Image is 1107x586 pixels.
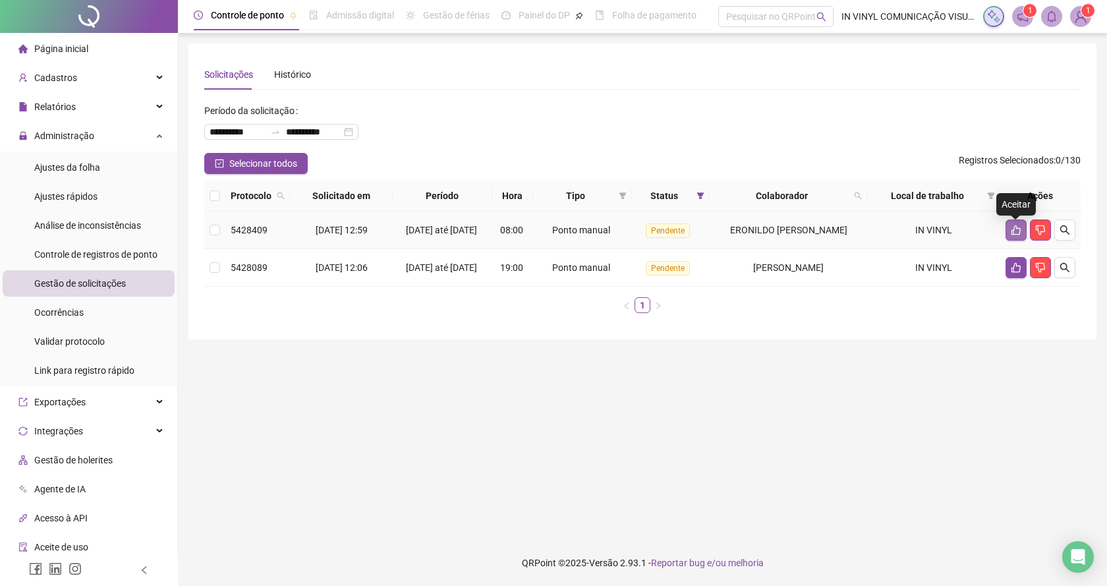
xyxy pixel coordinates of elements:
div: Aceitar [996,193,1036,216]
span: Gestão de holerites [34,455,113,465]
div: Histórico [274,67,311,82]
span: linkedin [49,562,62,575]
span: search [854,192,862,200]
button: Selecionar todos [204,153,308,174]
span: filter [619,192,627,200]
span: Local de trabalho [872,189,982,203]
span: filter [694,186,707,206]
span: bell [1046,11,1058,22]
div: Solicitações [204,67,253,82]
span: Selecionar todos [229,156,297,171]
span: Gestão de solicitações [34,278,126,289]
span: pushpin [289,12,297,20]
span: 19:00 [500,262,523,273]
span: search [1060,225,1070,235]
span: search [816,12,826,22]
span: Admissão digital [326,10,394,20]
span: Ponto manual [552,262,610,273]
span: swap-right [270,127,281,137]
button: right [650,297,666,313]
span: Folha de pagamento [612,10,696,20]
span: apartment [18,455,28,465]
img: sparkle-icon.fc2bf0ac1784a2077858766a79e2daf3.svg [986,9,1001,24]
li: 1 [635,297,650,313]
th: Período [393,181,492,212]
span: audit [18,542,28,552]
span: [PERSON_NAME] [753,262,824,273]
li: Próxima página [650,297,666,313]
span: sync [18,426,28,436]
span: Controle de registros de ponto [34,249,157,260]
span: : 0 / 130 [959,153,1081,174]
sup: 1 [1023,4,1036,17]
span: Link para registro rápido [34,365,134,376]
td: IN VINYL [867,249,1000,287]
span: ERONILDO [PERSON_NAME] [730,225,847,235]
span: 08:00 [500,225,523,235]
span: check-square [215,159,224,168]
span: Reportar bug e/ou melhoria [651,558,764,568]
span: [DATE] 12:06 [316,262,368,273]
span: dislike [1035,225,1046,235]
div: Open Intercom Messenger [1062,541,1094,573]
span: left [623,302,631,310]
li: Página anterior [619,297,635,313]
span: Versão [589,558,618,568]
span: Exportações [34,397,86,407]
label: Período da solicitação [204,100,303,121]
span: Gestão de férias [423,10,490,20]
span: dashboard [501,11,511,20]
span: file-done [309,11,318,20]
span: Administração [34,131,94,141]
span: Aceite de uso [34,542,88,552]
span: Ajustes da folha [34,162,100,173]
span: clock-circle [194,11,203,20]
span: Registros Selecionados [959,155,1054,165]
span: Ponto manual [552,225,610,235]
span: search [851,186,865,206]
span: Pendente [646,261,690,276]
span: sun [406,11,415,20]
a: 1 [635,298,650,312]
span: lock [18,131,28,140]
span: 5428089 [231,262,268,273]
span: Acesso à API [34,513,88,523]
span: notification [1017,11,1029,22]
span: Agente de IA [34,484,86,494]
span: left [140,566,149,575]
sup: Atualize o seu contato no menu Meus Dados [1081,4,1094,17]
span: [DATE] até [DATE] [406,262,477,273]
span: user-add [18,73,28,82]
span: Pendente [646,223,690,238]
span: to [270,127,281,137]
span: 1 [1028,6,1033,15]
span: like [1011,262,1021,273]
span: search [277,192,285,200]
span: Status [637,189,691,203]
span: pushpin [575,12,583,20]
span: Ocorrências [34,307,84,318]
span: Painel do DP [519,10,570,20]
div: Ações [1006,189,1075,203]
span: Análise de inconsistências [34,220,141,231]
span: Relatórios [34,102,76,112]
span: api [18,513,28,523]
span: like [1011,225,1021,235]
span: Protocolo [231,189,271,203]
span: Colaborador [715,189,849,203]
img: 6668 [1071,7,1091,26]
span: [DATE] até [DATE] [406,225,477,235]
span: book [595,11,604,20]
span: facebook [29,562,42,575]
span: search [1060,262,1070,273]
span: 5428409 [231,225,268,235]
span: Controle de ponto [211,10,284,20]
span: 1 [1086,6,1091,15]
span: filter [984,186,998,206]
span: Validar protocolo [34,336,105,347]
span: dislike [1035,262,1046,273]
span: file [18,102,28,111]
span: Tipo [538,189,614,203]
button: left [619,297,635,313]
span: right [654,302,662,310]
